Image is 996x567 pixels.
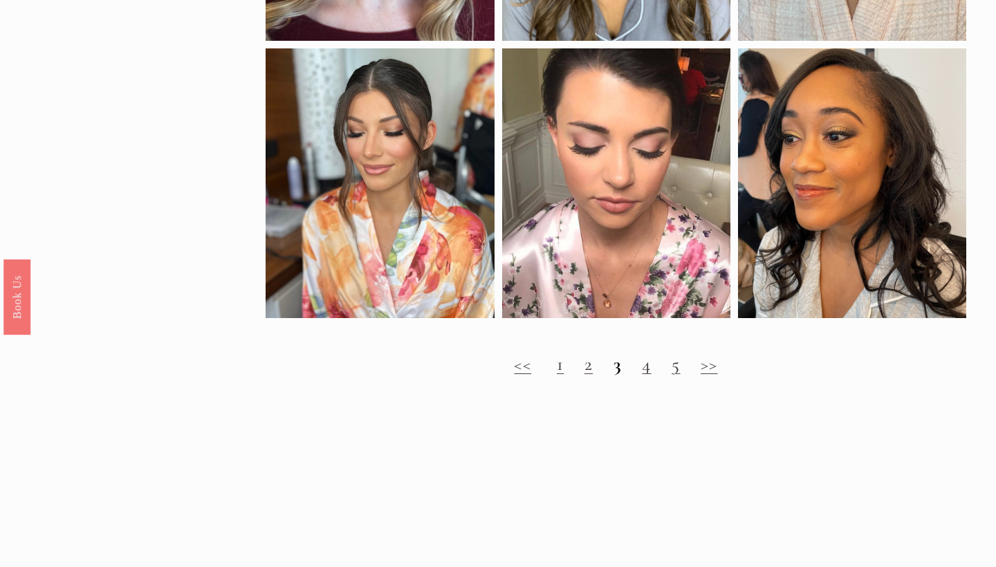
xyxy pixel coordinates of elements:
a: 4 [642,353,651,375]
a: 2 [584,353,593,375]
strong: 3 [614,353,622,375]
a: 1 [557,353,564,375]
a: >> [701,353,718,375]
a: 5 [672,353,680,375]
a: Book Us [3,259,30,335]
a: << [514,353,531,375]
